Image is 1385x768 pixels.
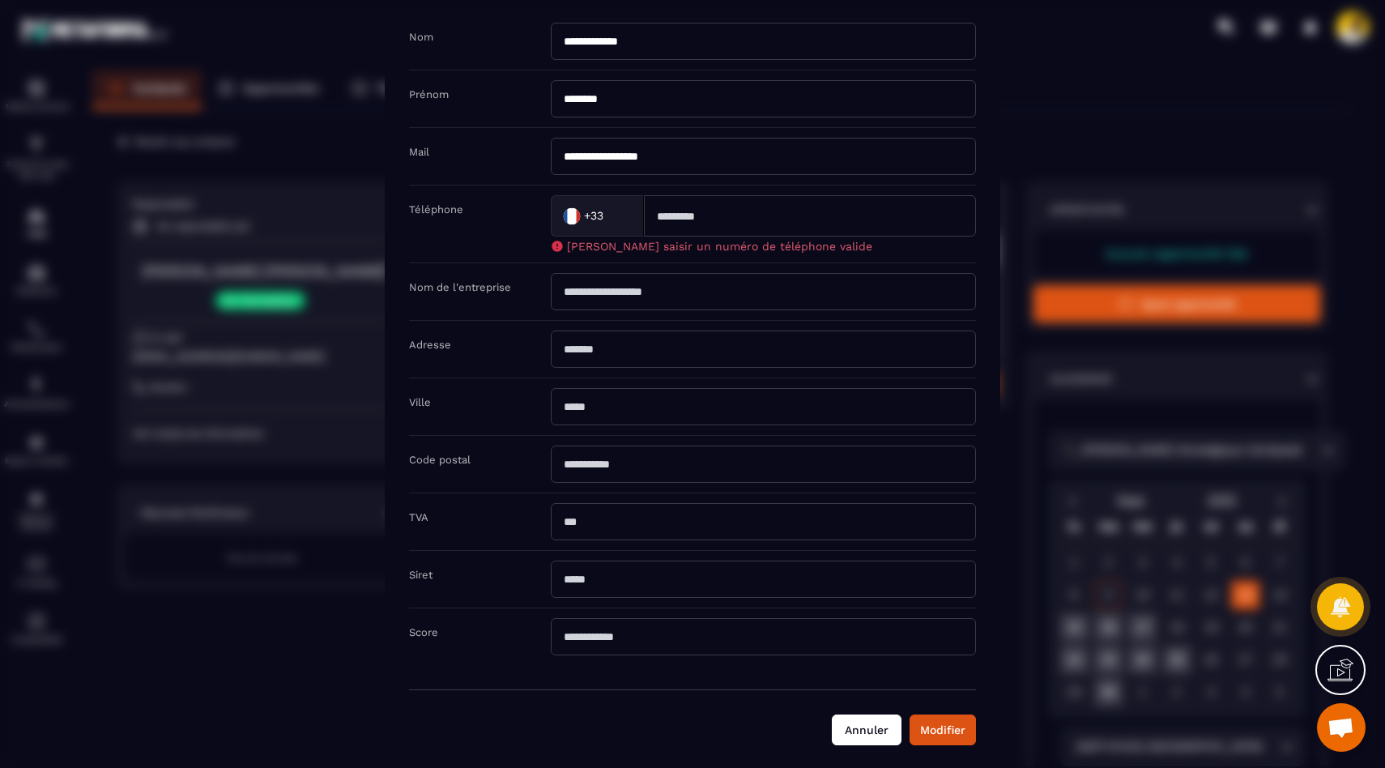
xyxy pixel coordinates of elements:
img: Country Flag [556,200,588,233]
div: Ouvrir le chat [1317,703,1366,752]
label: Mail [409,146,429,158]
span: +33 [584,208,603,224]
label: Adresse [409,339,451,351]
label: TVA [409,511,428,523]
label: Ville [409,396,431,408]
button: Modifier [910,715,976,745]
label: Prénom [409,88,449,100]
label: Siret [409,569,433,581]
label: Téléphone [409,203,463,215]
label: Nom [409,31,433,43]
div: Search for option [551,195,644,237]
label: Score [409,626,438,638]
span: [PERSON_NAME] saisir un numéro de téléphone valide [567,240,872,253]
input: Search for option [607,204,627,228]
label: Code postal [409,454,471,466]
button: Annuler [832,715,901,745]
label: Nom de l'entreprise [409,281,511,293]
